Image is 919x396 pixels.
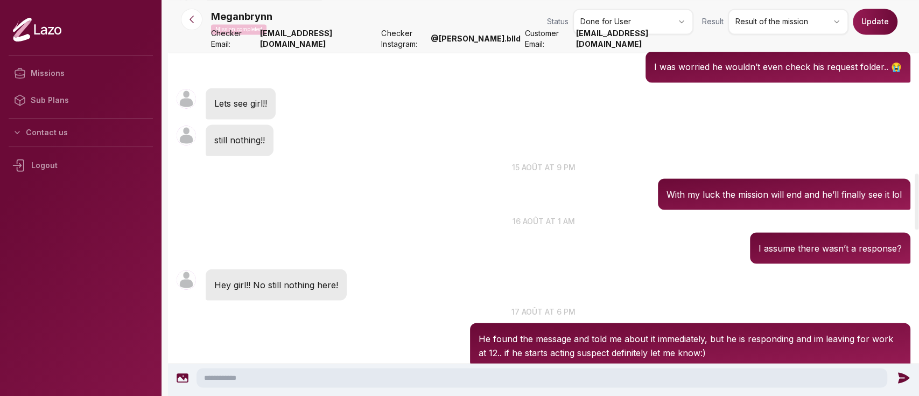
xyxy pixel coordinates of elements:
[524,28,572,50] span: Customer Email:
[168,215,919,226] p: 16 août at 1 am
[479,331,902,359] p: He found the message and told me about it immediately, but he is responding and im leaving for wo...
[260,28,377,50] strong: [EMAIL_ADDRESS][DOMAIN_NAME]
[168,161,919,172] p: 15 août at 9 pm
[214,96,267,110] p: Lets see girl!!
[430,33,520,44] strong: @ [PERSON_NAME].blld
[211,28,256,50] span: Checker Email:
[654,60,902,74] p: I was worried he wouldn’t even check his request folder.. 😭
[381,28,426,50] span: Checker Instagram:
[214,277,338,291] p: Hey girl!! No still nothing here!
[168,305,919,317] p: 17 août at 6 pm
[9,123,153,142] button: Contact us
[9,87,153,114] a: Sub Plans
[853,9,897,34] button: Update
[9,60,153,87] a: Missions
[177,270,196,289] img: User avatar
[576,28,693,50] strong: [EMAIL_ADDRESS][DOMAIN_NAME]
[702,16,724,27] span: Result
[177,89,196,108] img: User avatar
[214,133,265,147] p: still nothing!!
[667,187,902,201] p: With my luck the mission will end and he’ll finally see it lol
[177,126,196,145] img: User avatar
[211,24,266,34] p: Mission completed
[759,241,902,255] p: I assume there wasn’t a response?
[9,151,153,179] div: Logout
[211,9,272,24] p: Meganbrynn
[547,16,569,27] span: Status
